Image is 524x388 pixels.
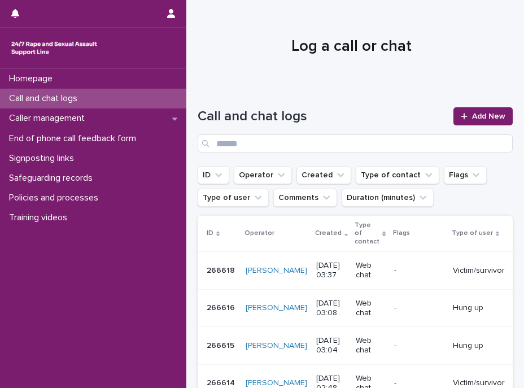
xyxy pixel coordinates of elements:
p: End of phone call feedback form [5,133,145,144]
button: Created [296,166,351,184]
p: [DATE] 03:08 [316,299,347,318]
p: Victim/survivor [453,378,505,388]
p: - [394,378,444,388]
p: 266616 [207,301,237,313]
p: Created [315,227,342,239]
p: - [394,303,444,313]
a: Add New [453,107,513,125]
a: [PERSON_NAME] [246,303,307,313]
a: [PERSON_NAME] [246,378,307,388]
span: Add New [472,112,505,120]
p: Type of contact [355,219,379,248]
button: Comments [273,189,337,207]
img: rhQMoQhaT3yELyF149Cw [9,37,99,59]
p: [DATE] 03:04 [316,336,347,355]
p: Signposting links [5,153,83,164]
p: Call and chat logs [5,93,86,104]
p: Homepage [5,73,62,84]
p: Type of user [452,227,493,239]
p: Web chat [356,299,385,318]
p: 266614 [207,376,237,388]
p: Web chat [356,261,385,280]
a: [PERSON_NAME] [246,266,307,276]
p: Training videos [5,212,76,223]
h1: Call and chat logs [198,108,447,125]
p: 266615 [207,339,237,351]
input: Search [198,134,513,152]
p: Operator [244,227,274,239]
a: [PERSON_NAME] [246,341,307,351]
p: Hung up [453,341,505,351]
p: Web chat [356,336,385,355]
p: Victim/survivor [453,266,505,276]
button: Type of contact [356,166,439,184]
p: Safeguarding records [5,173,102,184]
p: ID [207,227,213,239]
p: Flags [393,227,410,239]
button: Operator [234,166,292,184]
button: Flags [444,166,487,184]
p: 266618 [207,264,237,276]
button: Type of user [198,189,269,207]
p: Policies and processes [5,193,107,203]
p: [DATE] 03:37 [316,261,347,280]
button: ID [198,166,229,184]
button: Duration (minutes) [342,189,434,207]
p: - [394,266,444,276]
p: Caller management [5,113,94,124]
h1: Log a call or chat [198,37,505,56]
p: - [394,341,444,351]
p: Hung up [453,303,505,313]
